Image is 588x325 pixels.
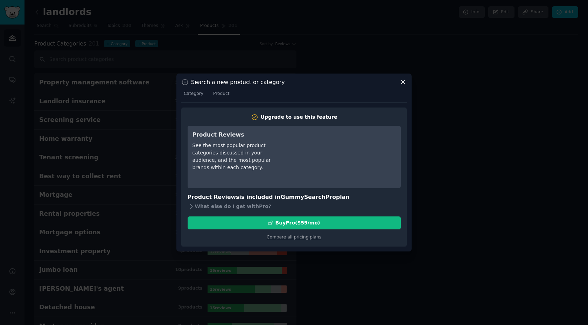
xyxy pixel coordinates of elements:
div: See the most popular product categories discussed in your audience, and the most popular brands w... [192,142,281,171]
a: Compare all pricing plans [267,235,321,240]
a: Product [211,88,232,103]
a: Category [181,88,206,103]
h3: Product Reviews [192,131,281,139]
span: Product [213,91,230,97]
div: Upgrade to use this feature [261,113,337,121]
h3: Search a new product or category [191,78,285,86]
div: What else do I get with Pro ? [188,202,401,212]
span: Category [184,91,203,97]
div: Buy Pro ($ 59 /mo ) [275,219,320,227]
h3: Product Reviews is included in plan [188,193,401,202]
button: BuyPro($59/mo) [188,216,401,229]
span: GummySearch Pro [281,194,336,200]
